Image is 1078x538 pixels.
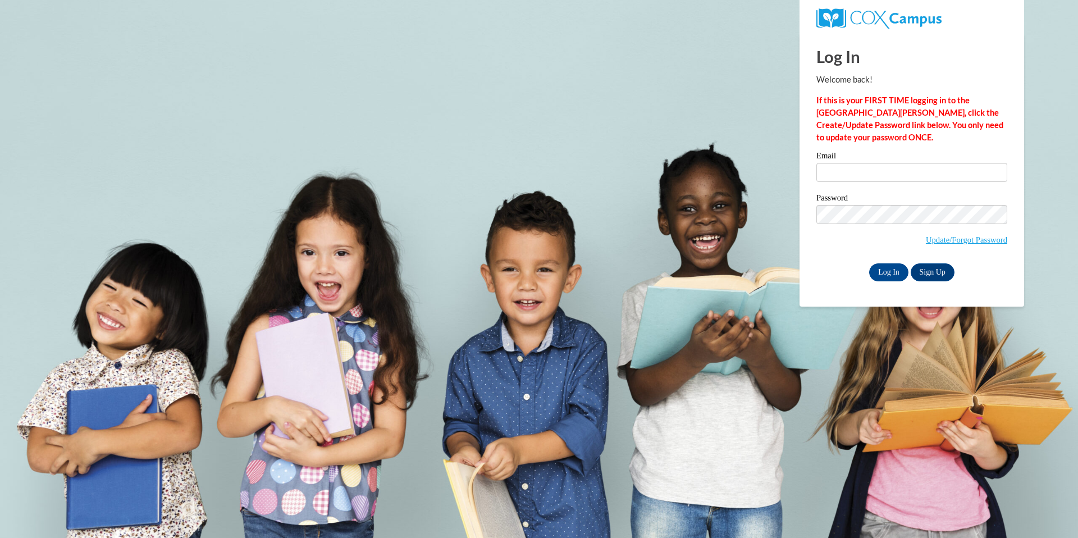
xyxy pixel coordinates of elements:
a: Sign Up [911,263,954,281]
label: Email [816,152,1007,163]
a: Update/Forgot Password [926,235,1007,244]
img: COX Campus [816,8,942,29]
p: Welcome back! [816,74,1007,86]
label: Password [816,194,1007,205]
a: COX Campus [816,13,942,22]
h1: Log In [816,45,1007,68]
strong: If this is your FIRST TIME logging in to the [GEOGRAPHIC_DATA][PERSON_NAME], click the Create/Upd... [816,95,1003,142]
input: Log In [869,263,908,281]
